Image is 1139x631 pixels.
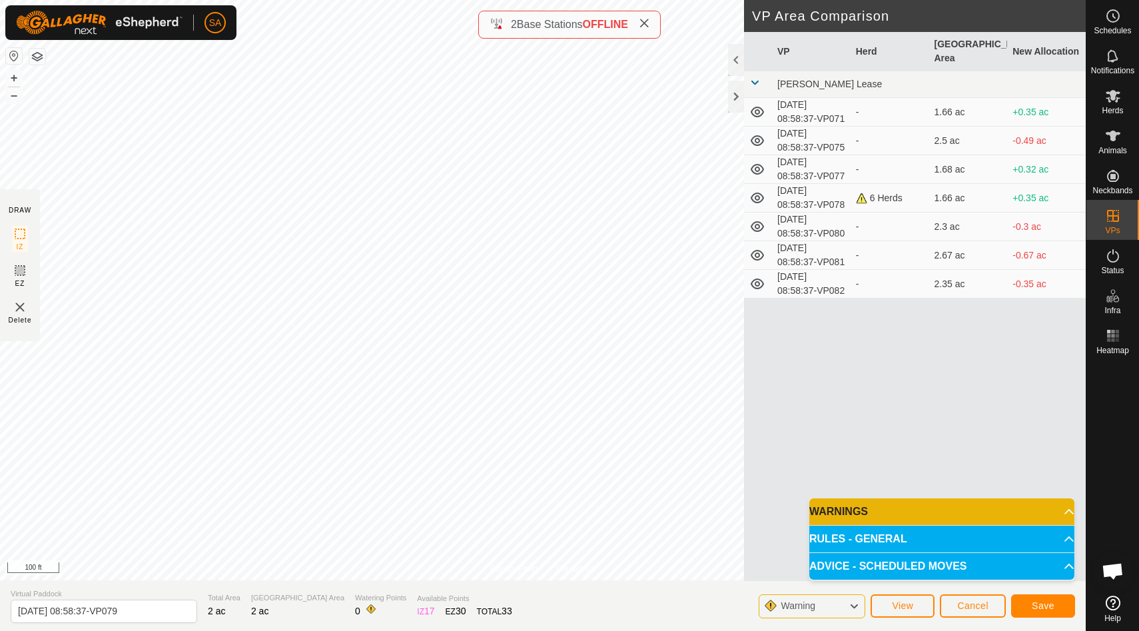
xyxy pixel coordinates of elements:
span: Total Area [208,592,240,604]
p-accordion-header: WARNINGS [809,498,1074,525]
span: Animals [1098,147,1127,155]
img: Gallagher Logo [16,11,183,35]
td: -0.3 ac [1007,213,1086,241]
div: TOTAL [477,604,512,618]
td: 2.67 ac [929,241,1008,270]
td: -0.67 ac [1007,241,1086,270]
img: VP [12,299,28,315]
th: VP [772,32,851,71]
span: ADVICE - SCHEDULED MOVES [809,561,966,572]
td: 1.66 ac [929,98,1008,127]
span: Cancel [957,600,988,611]
td: +0.35 ac [1007,98,1086,127]
td: [DATE] 08:58:37-VP075 [772,127,851,155]
span: Infra [1104,307,1120,315]
h2: VP Area Comparison [752,8,1086,24]
span: 0 [355,606,360,616]
span: Herds [1102,107,1123,115]
button: – [6,87,22,103]
span: [PERSON_NAME] Lease [777,79,882,89]
td: 1.66 ac [929,184,1008,213]
td: -0.35 ac [1007,270,1086,299]
span: RULES - GENERAL [809,534,907,544]
div: - [856,134,924,148]
span: Neckbands [1092,187,1132,195]
div: Open chat [1093,551,1133,591]
td: 1.68 ac [929,155,1008,184]
div: - [856,249,924,263]
td: +0.35 ac [1007,184,1086,213]
span: Help [1104,614,1121,622]
th: Herd [851,32,929,71]
span: Available Points [417,593,512,604]
td: 2.3 ac [929,213,1008,241]
div: 6 Herds [856,191,924,205]
p-accordion-header: RULES - GENERAL [809,526,1074,552]
td: 2.5 ac [929,127,1008,155]
span: [GEOGRAPHIC_DATA] Area [251,592,344,604]
td: [DATE] 08:58:37-VP077 [772,155,851,184]
span: VPs [1105,227,1120,235]
span: Virtual Paddock [11,588,197,600]
span: 2 [511,19,517,30]
span: 2 ac [251,606,268,616]
span: Notifications [1091,67,1134,75]
div: - [856,105,924,119]
span: Schedules [1094,27,1131,35]
div: - [856,277,924,291]
button: Reset Map [6,48,22,64]
span: 30 [456,606,466,616]
span: Save [1032,600,1054,611]
span: Warning [781,600,815,611]
td: +0.32 ac [1007,155,1086,184]
td: [DATE] 08:58:37-VP080 [772,213,851,241]
td: [DATE] 08:58:37-VP081 [772,241,851,270]
span: SA [209,16,222,30]
th: New Allocation [1007,32,1086,71]
div: DRAW [9,205,31,215]
span: 17 [424,606,435,616]
a: Privacy Policy [490,563,540,575]
button: View [871,594,935,618]
div: - [856,220,924,234]
span: OFFLINE [583,19,628,30]
span: Delete [9,315,32,325]
button: Map Layers [29,49,45,65]
span: IZ [17,242,24,252]
span: EZ [15,279,25,289]
td: [DATE] 08:58:37-VP078 [772,184,851,213]
td: [DATE] 08:58:37-VP082 [772,270,851,299]
span: 2 ac [208,606,225,616]
span: Base Stations [517,19,583,30]
th: [GEOGRAPHIC_DATA] Area [929,32,1008,71]
span: Heatmap [1096,346,1129,354]
p-accordion-header: ADVICE - SCHEDULED MOVES [809,553,1074,580]
span: Watering Points [355,592,406,604]
span: View [892,600,913,611]
button: + [6,70,22,86]
span: 33 [502,606,512,616]
td: -0.49 ac [1007,127,1086,155]
button: Cancel [940,594,1006,618]
div: EZ [446,604,466,618]
td: 2.35 ac [929,270,1008,299]
div: - [856,163,924,177]
a: Help [1086,590,1139,628]
span: Status [1101,267,1124,275]
a: Contact Us [556,563,595,575]
button: Save [1011,594,1075,618]
div: IZ [417,604,434,618]
span: WARNINGS [809,506,868,517]
td: [DATE] 08:58:37-VP071 [772,98,851,127]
